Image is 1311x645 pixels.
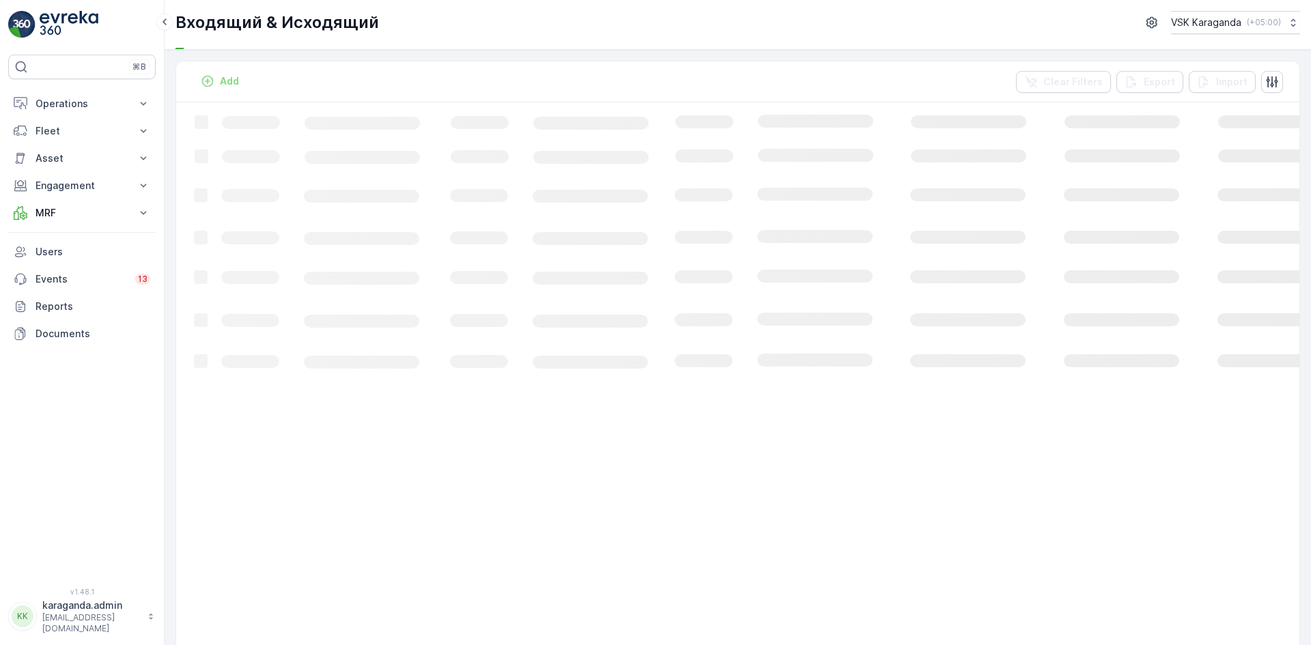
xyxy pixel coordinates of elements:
p: Add [220,74,239,88]
a: Events13 [8,266,156,293]
button: Add [195,73,244,89]
button: Operations [8,90,156,117]
p: Asset [36,152,128,165]
button: KKkaraganda.admin[EMAIL_ADDRESS][DOMAIN_NAME] [8,599,156,634]
p: Operations [36,97,128,111]
p: karaganda.admin [42,599,141,612]
p: Import [1216,75,1247,89]
img: logo [8,11,36,38]
img: logo_light-DOdMpM7g.png [40,11,98,38]
button: MRF [8,199,156,227]
p: ⌘B [132,61,146,72]
button: Clear Filters [1016,71,1111,93]
p: Events [36,272,127,286]
a: Documents [8,320,156,347]
p: Reports [36,300,150,313]
button: Engagement [8,172,156,199]
button: Fleet [8,117,156,145]
p: MRF [36,206,128,220]
a: Reports [8,293,156,320]
p: 13 [138,274,147,285]
button: VSK Karaganda(+05:00) [1171,11,1300,34]
button: Import [1189,71,1256,93]
p: VSK Karaganda [1171,16,1241,29]
p: ( +05:00 ) [1247,17,1281,28]
span: v 1.48.1 [8,588,156,596]
button: Export [1116,71,1183,93]
p: Documents [36,327,150,341]
p: Export [1144,75,1175,89]
div: KK [12,605,33,627]
p: Fleet [36,124,128,138]
p: Users [36,245,150,259]
p: Clear Filters [1043,75,1103,89]
p: Engagement [36,179,128,192]
a: Users [8,238,156,266]
button: Asset [8,145,156,172]
p: [EMAIL_ADDRESS][DOMAIN_NAME] [42,612,141,634]
p: Входящий & Исходящий [175,12,379,33]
